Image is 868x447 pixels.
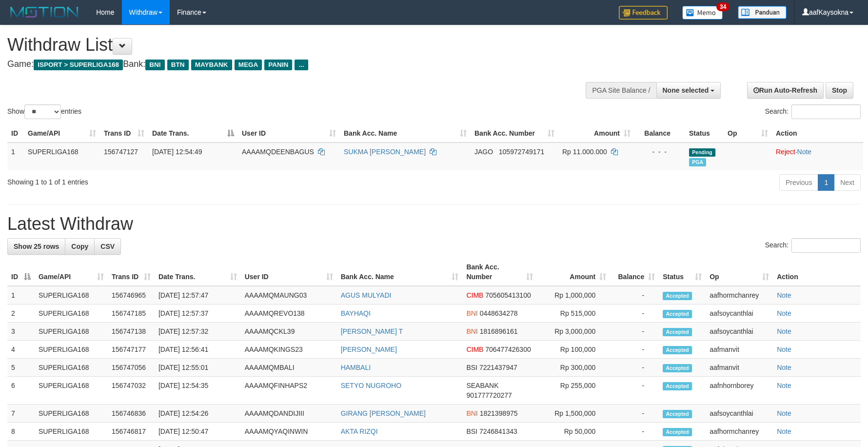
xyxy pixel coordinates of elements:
span: Accepted [663,310,692,318]
td: 5 [7,359,35,377]
span: [DATE] 12:54:49 [152,148,202,156]
td: 8 [7,423,35,441]
td: - [610,377,659,405]
span: CIMB [466,345,483,353]
td: - [610,341,659,359]
span: Copy 705605413100 to clipboard [485,291,531,299]
td: 156747185 [108,305,155,323]
img: panduan.png [738,6,787,19]
th: Bank Acc. Name: activate to sort column ascending [337,258,463,286]
a: GIRANG [PERSON_NAME] [341,409,426,417]
th: Amount: activate to sort column ascending [558,124,634,142]
td: aafsoycanthlai [706,323,773,341]
a: Note [777,345,791,353]
td: AAAAMQMAUNG03 [241,286,337,305]
th: Trans ID: activate to sort column ascending [108,258,155,286]
td: aafsoycanthlai [706,405,773,423]
td: SUPERLIGA168 [35,359,108,377]
td: SUPERLIGA168 [35,341,108,359]
a: AKTA RIZQI [341,427,378,435]
a: HAMBALI [341,364,371,371]
span: Copy 901777720277 to clipboard [466,391,512,399]
img: Button%20Memo.svg [682,6,723,20]
td: 156746836 [108,405,155,423]
img: Feedback.jpg [619,6,668,20]
td: SUPERLIGA168 [35,286,108,305]
td: AAAAMQCKL39 [241,323,337,341]
input: Search: [791,104,861,119]
span: CIMB [466,291,483,299]
span: Accepted [663,410,692,418]
td: Rp 50,000 [537,423,610,441]
span: AAAAMQDEENBAGUS [242,148,314,156]
th: Date Trans.: activate to sort column descending [148,124,238,142]
td: Rp 300,000 [537,359,610,377]
td: [DATE] 12:54:35 [155,377,241,405]
span: Accepted [663,382,692,390]
td: [DATE] 12:54:26 [155,405,241,423]
a: CSV [94,238,121,255]
td: aafhormchanrey [706,423,773,441]
label: Show entries [7,104,81,119]
th: ID: activate to sort column descending [7,258,35,286]
h4: Game: Bank: [7,60,569,69]
td: AAAAMQKINGS23 [241,341,337,359]
a: Show 25 rows [7,238,65,255]
input: Search: [791,238,861,253]
span: Accepted [663,428,692,436]
div: PGA Site Balance / [586,82,656,99]
span: Accepted [663,364,692,372]
td: AAAAMQDANDIJIII [241,405,337,423]
a: Note [777,409,791,417]
label: Search: [765,104,861,119]
td: 3 [7,323,35,341]
span: ... [295,60,308,70]
td: · [772,142,863,170]
th: Bank Acc. Name: activate to sort column ascending [340,124,471,142]
th: Action [773,258,861,286]
td: 156746817 [108,423,155,441]
td: SUPERLIGA168 [35,405,108,423]
span: PANIN [264,60,292,70]
select: Showentries [24,104,61,119]
td: Rp 1,500,000 [537,405,610,423]
a: Run Auto-Refresh [747,82,824,99]
button: None selected [656,82,721,99]
td: SUPERLIGA168 [35,305,108,323]
span: MEGA [235,60,262,70]
td: aafnhornborey [706,377,773,405]
span: None selected [663,86,709,94]
a: Stop [826,82,853,99]
td: aafmanvit [706,359,773,377]
th: Balance [634,124,685,142]
td: - [610,323,659,341]
span: Copy 706477426300 to clipboard [485,345,531,353]
span: Accepted [663,346,692,354]
span: MAYBANK [191,60,232,70]
th: Bank Acc. Number: activate to sort column ascending [462,258,537,286]
td: 1 [7,142,24,170]
td: AAAAMQMBALI [241,359,337,377]
td: AAAAMQYAQINWIN [241,423,337,441]
h1: Latest Withdraw [7,214,861,234]
td: AAAAMQFINHAPS2 [241,377,337,405]
span: BSI [466,427,477,435]
td: 2 [7,305,35,323]
td: 1 [7,286,35,305]
th: ID [7,124,24,142]
th: Status: activate to sort column ascending [659,258,706,286]
td: 156746965 [108,286,155,305]
a: Note [797,148,812,156]
td: SUPERLIGA168 [35,423,108,441]
span: SEABANK [466,382,498,389]
a: [PERSON_NAME] T [341,327,403,335]
td: 6 [7,377,35,405]
td: 156747138 [108,323,155,341]
td: [DATE] 12:55:01 [155,359,241,377]
a: Copy [65,238,95,255]
span: Accepted [663,292,692,300]
th: Trans ID: activate to sort column ascending [100,124,148,142]
div: Showing 1 to 1 of 1 entries [7,173,355,187]
td: - [610,305,659,323]
td: - [610,423,659,441]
